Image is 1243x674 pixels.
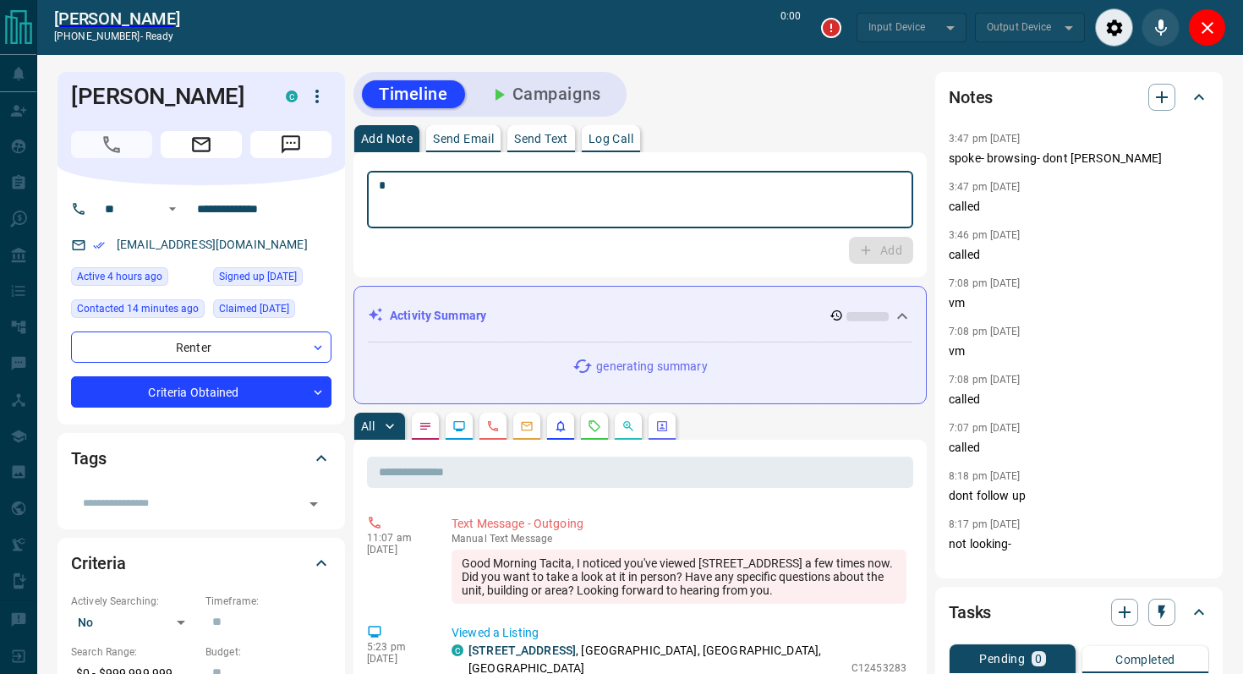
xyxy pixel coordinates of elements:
[1188,8,1226,47] div: Close
[949,133,1021,145] p: 3:47 pm [DATE]
[596,358,707,375] p: generating summary
[71,550,126,577] h2: Criteria
[367,653,426,665] p: [DATE]
[949,326,1021,337] p: 7:08 pm [DATE]
[250,131,331,158] span: Message
[390,307,486,325] p: Activity Summary
[554,419,567,433] svg: Listing Alerts
[588,419,601,433] svg: Requests
[219,300,289,317] span: Claimed [DATE]
[145,30,174,42] span: ready
[219,268,297,285] span: Signed up [DATE]
[419,419,432,433] svg: Notes
[949,439,1209,457] p: called
[367,641,426,653] p: 5:23 pm
[949,277,1021,289] p: 7:08 pm [DATE]
[949,592,1209,633] div: Tasks
[472,80,618,108] button: Campaigns
[514,133,568,145] p: Send Text
[433,133,494,145] p: Send Email
[949,150,1209,167] p: spoke- browsing- dont [PERSON_NAME]
[949,342,1209,360] p: vm
[949,470,1021,482] p: 8:18 pm [DATE]
[361,133,413,145] p: Add Note
[949,181,1021,193] p: 3:47 pm [DATE]
[520,419,534,433] svg: Emails
[949,422,1021,434] p: 7:07 pm [DATE]
[1095,8,1133,47] div: Audio Settings
[1142,8,1180,47] div: Mute
[71,594,197,609] p: Actively Searching:
[71,131,152,158] span: Call
[93,239,105,251] svg: Email Verified
[621,419,635,433] svg: Opportunities
[1035,653,1042,665] p: 0
[71,267,205,291] div: Wed Oct 15 2025
[949,374,1021,386] p: 7:08 pm [DATE]
[71,299,205,323] div: Wed Oct 15 2025
[486,419,500,433] svg: Calls
[452,624,906,642] p: Viewed a Listing
[77,268,162,285] span: Active 4 hours ago
[302,492,326,516] button: Open
[949,567,1021,578] p: 8:17 pm [DATE]
[452,533,906,545] p: Text Message
[949,391,1209,408] p: called
[362,80,465,108] button: Timeline
[71,376,331,408] div: Criteria Obtained
[54,8,180,29] a: [PERSON_NAME]
[71,609,197,636] div: No
[655,419,669,433] svg: Agent Actions
[949,84,993,111] h2: Notes
[367,532,426,544] p: 11:07 am
[949,535,1209,553] p: not looking-
[361,420,375,432] p: All
[213,267,331,291] div: Mon Apr 04 2022
[213,299,331,323] div: Sun Oct 13 2024
[780,8,801,47] p: 0:00
[949,229,1021,241] p: 3:46 pm [DATE]
[161,131,242,158] span: Email
[1115,654,1175,666] p: Completed
[949,294,1209,312] p: vm
[71,83,260,110] h1: [PERSON_NAME]
[71,332,331,363] div: Renter
[71,438,331,479] div: Tags
[77,300,199,317] span: Contacted 14 minutes ago
[949,518,1021,530] p: 8:17 pm [DATE]
[468,644,576,657] a: [STREET_ADDRESS]
[367,544,426,556] p: [DATE]
[205,594,331,609] p: Timeframe:
[949,77,1209,118] div: Notes
[452,533,487,545] span: manual
[205,644,331,660] p: Budget:
[286,90,298,102] div: condos.ca
[117,238,308,251] a: [EMAIL_ADDRESS][DOMAIN_NAME]
[452,419,466,433] svg: Lead Browsing Activity
[589,133,633,145] p: Log Call
[452,644,463,656] div: condos.ca
[71,543,331,584] div: Criteria
[54,29,180,44] p: [PHONE_NUMBER] -
[949,198,1209,216] p: called
[949,246,1209,264] p: called
[162,199,183,219] button: Open
[949,599,991,626] h2: Tasks
[979,653,1025,665] p: Pending
[71,644,197,660] p: Search Range:
[71,445,106,472] h2: Tags
[949,487,1209,505] p: dont follow up
[452,515,906,533] p: Text Message - Outgoing
[368,300,912,332] div: Activity Summary
[452,550,906,604] div: Good Morning Tacita, I noticed you've viewed [STREET_ADDRESS] a few times now. Did you want to ta...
